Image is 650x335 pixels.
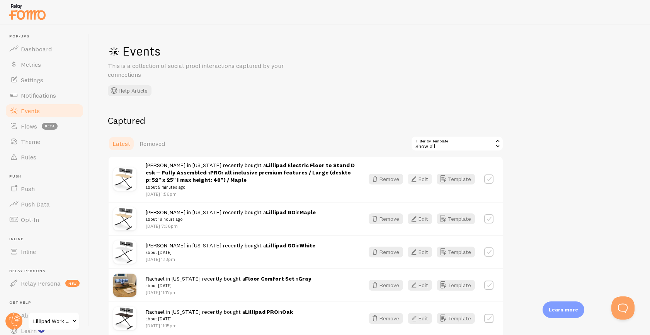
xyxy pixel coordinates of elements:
[42,123,58,130] span: beta
[5,41,84,57] a: Dashboard
[146,162,355,176] a: Lillipad Electric Floor to Stand Desk — Fully Assembled
[108,61,293,79] p: This is a collection of social proof interactions captured by your connections
[5,103,84,118] a: Events
[113,274,136,297] img: Lillipad_floor_cushion_yoga_pillow_small.jpg
[437,313,475,324] button: Template
[21,200,50,208] span: Push Data
[9,300,84,305] span: Get Help
[543,301,584,318] div: Learn more
[112,140,130,147] span: Latest
[9,34,84,39] span: Pop-ups
[146,322,293,329] p: [DATE] 11:15pm
[140,140,165,147] span: Removed
[437,174,475,184] button: Template
[135,136,170,151] a: Removed
[408,247,432,257] button: Edit
[113,307,136,330] img: Lillipad42Oak1.jpg
[146,282,311,289] small: about [DATE]
[146,216,316,223] small: about 18 hours ago
[108,43,340,59] h1: Events
[146,209,316,223] span: [PERSON_NAME] in [US_STATE] recently bought a in
[298,275,311,282] strong: Gray
[408,313,437,324] a: Edit
[5,72,84,88] a: Settings
[408,280,432,291] button: Edit
[146,242,315,256] span: [PERSON_NAME] in [US_STATE] recently bought a in
[437,247,475,257] button: Template
[146,289,311,296] p: [DATE] 11:17pm
[21,45,52,53] span: Dashboard
[408,280,437,291] a: Edit
[5,134,84,149] a: Theme
[146,256,315,262] p: [DATE] 1:13pm
[408,174,437,184] a: Edit
[408,213,437,224] a: Edit
[369,313,403,324] button: Remove
[437,280,475,291] button: Template
[113,240,136,264] img: Lillipad42White1.jpg
[21,76,43,84] span: Settings
[408,174,432,184] button: Edit
[21,107,40,115] span: Events
[5,196,84,212] a: Push Data
[146,169,351,183] strong: PRO: all inclusive premium features / Large (desktop: 52" x 25" | max height: 48") / Maple
[21,61,41,68] span: Metrics
[266,209,296,216] a: Lillipad GO
[108,85,151,96] button: Help Article
[28,312,80,330] a: Lillipad Work Solutions
[21,153,36,161] span: Rules
[549,306,578,313] p: Learn more
[146,315,293,322] small: about [DATE]
[21,279,61,287] span: Relay Persona
[245,308,278,315] a: Lillipad PRO
[437,213,475,224] button: Template
[369,247,403,257] button: Remove
[21,216,39,223] span: Opt-In
[245,275,294,282] a: Floor Comfort Set
[146,191,355,197] p: [DATE] 1:56pm
[299,209,316,216] strong: Maple
[5,212,84,227] a: Opt-In
[21,185,35,193] span: Push
[108,115,504,127] h2: Captured
[9,174,84,179] span: Push
[33,316,70,326] span: Lillipad Work Solutions
[369,280,403,291] button: Remove
[146,162,355,191] span: [PERSON_NAME] in [US_STATE] recently bought a in
[5,88,84,103] a: Notifications
[146,275,311,289] span: Rachael in [US_STATE] recently bought a in
[8,2,47,22] img: fomo-relay-logo-orange.svg
[408,213,432,224] button: Edit
[611,296,635,320] iframe: Help Scout Beacon - Open
[21,138,40,146] span: Theme
[5,244,84,259] a: Inline
[5,308,84,323] a: Alerts
[113,207,136,230] img: Lillipad42Maple1.jpg
[369,174,403,184] button: Remove
[5,57,84,72] a: Metrics
[65,280,80,287] span: new
[5,118,84,134] a: Flows beta
[5,149,84,165] a: Rules
[146,249,315,256] small: about [DATE]
[21,91,56,99] span: Notifications
[266,242,296,249] a: Lillipad GO
[9,237,84,242] span: Inline
[5,276,84,291] a: Relay Persona new
[5,181,84,196] a: Push
[146,308,293,323] span: Rachael in [US_STATE] recently bought a in
[9,269,84,274] span: Relay Persona
[21,122,37,130] span: Flows
[146,184,355,191] small: about 5 minutes ago
[21,248,36,255] span: Inline
[21,311,37,319] span: Alerts
[282,308,293,315] strong: Oak
[299,242,315,249] strong: White
[408,247,437,257] a: Edit
[408,313,432,324] button: Edit
[113,167,136,191] img: Lillipad42Maple1.jpg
